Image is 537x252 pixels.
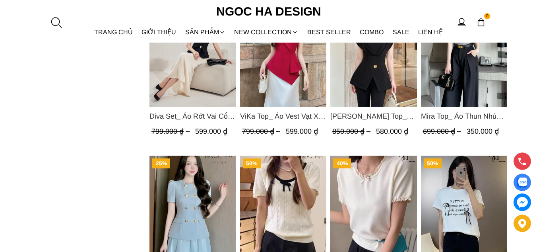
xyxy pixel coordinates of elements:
[421,111,507,122] span: Mira Top_ Áo Thun Nhún Lệch Cổ A1048
[90,21,138,43] a: TRANG CHỦ
[388,21,414,43] a: SALE
[514,193,531,211] a: messenger
[376,127,408,135] span: 580.000 ₫
[421,111,507,122] a: Link to Mira Top_ Áo Thun Nhún Lệch Cổ A1048
[285,127,318,135] span: 599.000 ₫
[181,21,230,43] div: SẢN PHẨM
[195,127,227,135] span: 599.000 ₫
[330,111,417,122] span: [PERSON_NAME] Top_ Áo Mix Tơ Thân Bổ Mảnh Vạt Chéo Màu Đen A1057
[466,127,498,135] span: 350.000 ₫
[355,21,388,43] a: Combo
[330,111,417,122] a: Link to Jenny Top_ Áo Mix Tơ Thân Bổ Mảnh Vạt Chéo Màu Đen A1057
[414,21,448,43] a: LIÊN HỆ
[242,127,282,135] span: 799.000 ₫
[240,111,326,122] a: Link to ViKa Top_ Áo Vest Vạt Xếp Chéo màu Đỏ A1053
[240,111,326,122] span: ViKa Top_ Áo Vest Vạt Xếp Chéo màu Đỏ A1053
[149,111,236,122] a: Link to Diva Set_ Áo Rớt Vai Cổ V, Chân Váy Lụa Đuôi Cá A1078+CV134
[332,127,372,135] span: 850.000 ₫
[484,13,490,20] span: 0
[149,111,236,122] span: Diva Set_ Áo Rớt Vai Cổ V, Chân Váy Lụa Đuôi Cá A1078+CV134
[423,127,463,135] span: 699.000 ₫
[230,21,303,43] a: NEW COLLECTION
[151,127,192,135] span: 799.000 ₫
[514,174,531,191] a: Display image
[517,178,527,188] img: Display image
[477,18,485,27] img: img-CART-ICON-ksit0nf1
[209,2,328,21] a: Ngoc Ha Design
[137,21,181,43] a: GIỚI THIỆU
[303,21,356,43] a: BEST SELLER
